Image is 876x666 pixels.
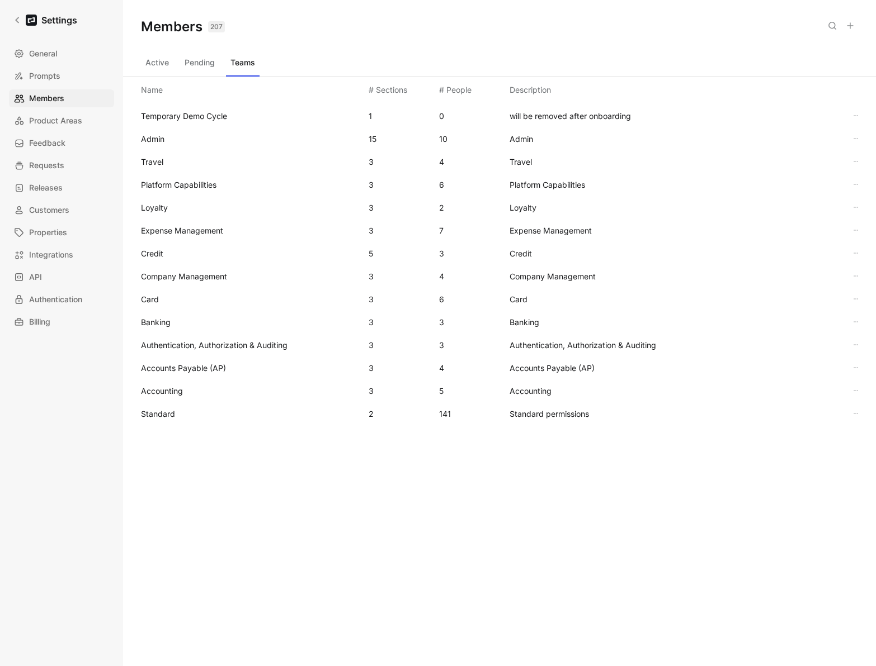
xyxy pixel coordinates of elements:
div: 3 [369,384,374,398]
span: Accounts Payable (AP) [510,361,838,375]
div: Accounts Payable (AP)34Accounts Payable (AP) [132,356,867,379]
span: Releases [29,181,63,194]
span: Integrations [29,248,73,261]
span: Temporary Demo Cycle [141,111,227,121]
span: Company Management [510,270,838,283]
span: Authentication [29,293,82,306]
span: Billing [29,315,50,329]
h1: Members [141,18,225,36]
a: Product Areas [9,112,114,130]
a: Members [9,89,114,107]
div: 5 [439,384,444,398]
span: Customers [29,203,69,217]
span: Standard [141,409,175,418]
a: Customers [9,201,114,219]
div: Card36Card [132,288,867,311]
div: 3 [369,224,374,237]
span: Travel [141,157,163,166]
span: will be removed after onboarding [510,110,838,123]
div: Loyalty32Loyalty [132,196,867,219]
a: Properties [9,223,114,241]
span: General [29,47,57,60]
div: Name [141,83,163,97]
a: API [9,268,114,286]
a: Releases [9,179,114,197]
span: Platform Capabilities [510,178,838,192]
div: 3 [439,339,444,352]
div: 141 [439,407,451,421]
span: Authentication, Authorization & Auditing [510,339,838,352]
div: 3 [439,316,444,329]
a: Requests [9,156,114,174]
div: 5 [369,247,373,260]
div: 3 [369,293,374,306]
a: Settings [9,9,82,31]
span: Credit [510,247,838,260]
a: Prompts [9,67,114,85]
div: Admin1510Admin [132,127,867,150]
div: 3 [369,339,374,352]
div: 2 [369,407,374,421]
button: Active [141,54,173,72]
div: 3 [369,201,374,215]
div: 4 [439,155,444,169]
button: Pending [180,54,219,72]
div: 15 [369,132,376,146]
span: Accounting [510,384,838,398]
a: Feedback [9,134,114,152]
div: Temporary Demo Cycle10will be removed after onboarding [132,104,867,127]
div: Credit53Credit [132,242,867,265]
div: Banking33Banking [132,311,867,334]
div: # People [439,83,472,97]
span: Banking [510,316,838,329]
span: Card [510,293,838,306]
div: 10 [439,132,448,146]
div: 3 [369,270,374,283]
div: Platform Capabilities36Platform Capabilities [132,173,867,196]
div: 3 [369,316,374,329]
span: Loyalty [141,203,168,212]
span: API [29,270,42,284]
span: Members [29,92,64,105]
span: Standard permissions [510,407,838,421]
span: Requests [29,159,64,172]
div: Travel34Travel [132,150,867,173]
span: Properties [29,226,67,239]
div: 6 [439,178,444,192]
span: Credit [141,249,163,258]
div: 1 [369,110,372,123]
span: Product Areas [29,114,82,127]
div: Expense Management37Expense Management [132,219,867,242]
span: Expense Management [141,226,223,235]
div: 3 [369,155,374,169]
div: 7 [439,224,444,237]
a: Authentication [9,291,114,308]
div: 4 [439,270,444,283]
div: 3 [439,247,444,260]
div: 207 [208,21,225,32]
span: Prompts [29,69,60,83]
span: Loyalty [510,201,838,215]
div: Authentication, Authorization & Auditing33Authentication, Authorization & Auditing [132,334,867,356]
a: Billing [9,313,114,331]
span: Feedback [29,136,65,150]
div: # Sections [369,83,407,97]
div: Company Management34Company Management [132,265,867,288]
span: Expense Management [510,224,838,237]
div: 3 [369,178,374,192]
div: 2 [439,201,444,215]
span: Platform Capabilities [141,180,216,189]
a: General [9,45,114,63]
span: Company Management [141,272,227,281]
span: Travel [510,155,838,169]
span: Admin [141,134,164,144]
button: Teams [226,54,260,72]
span: Accounting [141,386,183,396]
div: 0 [439,110,444,123]
div: Accounting35Accounting [132,379,867,402]
div: 3 [369,361,374,375]
span: Card [141,294,159,304]
span: Admin [510,132,838,146]
span: Banking [141,317,171,327]
div: Standard2141Standard permissions [132,402,867,425]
